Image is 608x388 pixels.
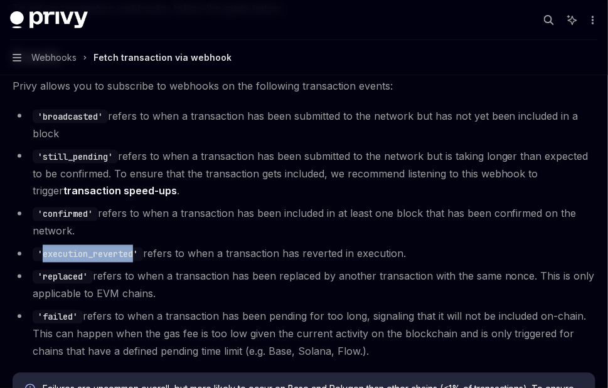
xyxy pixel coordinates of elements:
button: More actions [585,11,598,29]
li: refers to when a transaction has reverted in execution. [13,245,595,263]
code: 'execution_reverted' [33,248,143,261]
li: refers to when a transaction has been submitted to the network but is taking longer than expected... [13,147,595,200]
li: refers to when a transaction has been included in at least one block that has been confirmed on t... [13,205,595,240]
code: 'still_pending' [33,150,118,164]
li: refers to when a transaction has been replaced by another transaction with the same nonce. This i... [13,268,595,303]
span: Webhooks [31,50,77,65]
li: refers to when a transaction has been submitted to the network but has not yet been included in a... [13,107,595,142]
code: 'confirmed' [33,207,98,221]
img: dark logo [10,11,88,29]
li: refers to when a transaction has been pending for too long, signaling that it will not be include... [13,308,595,360]
a: transaction speed-ups [63,185,177,198]
div: Fetch transaction via webhook [93,50,232,65]
code: 'replaced' [33,270,93,284]
code: 'failed' [33,310,83,324]
span: Privy allows you to subscribe to webhooks on the following transaction events: [13,77,595,95]
code: 'broadcasted' [33,110,108,123]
